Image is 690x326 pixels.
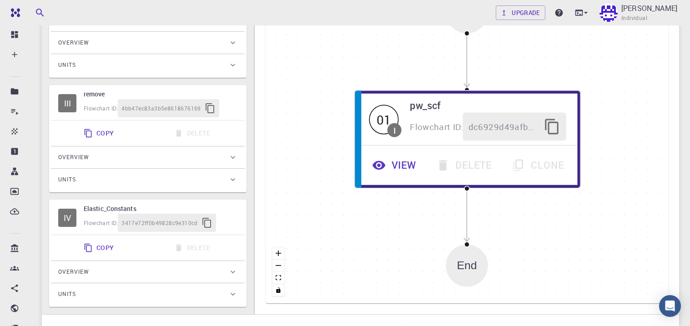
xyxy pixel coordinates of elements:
img: Rodrigo Pinilla [599,4,618,22]
div: Units [51,54,245,76]
div: 01Ipw_scfFlowchart ID:dc6929d49afb8a1423c170abViewDeleteClone [354,90,579,189]
button: zoom out [272,260,284,272]
button: toggle interactivity [272,284,284,296]
div: I [393,125,396,134]
span: Flowchart ID: [84,105,118,112]
span: Overview [58,150,89,165]
span: Units [58,287,76,301]
span: Flowchart ID: [410,121,463,132]
a: Upgrade [496,5,545,20]
span: Idle [58,209,76,227]
div: Overview [51,146,245,168]
span: Idle [58,94,76,112]
button: Copy [78,124,121,142]
button: View [363,151,427,179]
span: Units [58,172,76,187]
div: End [446,245,488,287]
span: Overview [58,265,89,279]
button: zoom in [272,247,284,260]
h6: pw_scf [410,97,566,113]
h6: remove [84,89,237,99]
p: [PERSON_NAME] [621,3,677,14]
div: 01 [369,105,398,134]
span: Idle [369,105,398,134]
span: Flowchart ID: [84,219,118,226]
div: Overview [51,32,245,54]
div: III [58,94,76,112]
span: 4bb47ec83a3b5e8618676169 [121,104,201,113]
button: Copy [78,239,121,257]
div: IV [58,209,76,227]
div: End [457,259,477,272]
span: Overview [58,35,89,50]
button: fit view [272,272,284,284]
img: logo [7,8,20,17]
span: dc6929d49afb8a1423c170ab [468,120,538,134]
div: Overview [51,261,245,283]
h6: Elastic_Constants [84,204,237,214]
span: 3417e72ff0b49828c9e310cd [121,219,198,228]
div: Open Intercom Messenger [659,295,681,317]
span: Individual [621,14,647,23]
span: Soporte [17,6,49,15]
div: Units [51,169,245,191]
span: Units [58,58,76,72]
div: Units [51,283,245,305]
